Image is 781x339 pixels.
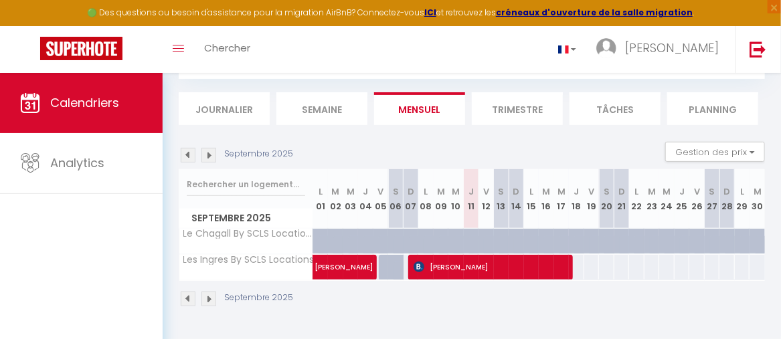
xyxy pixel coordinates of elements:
abbr: M [648,185,656,198]
abbr: M [331,185,339,198]
abbr: M [754,185,762,198]
abbr: M [663,185,671,198]
th: 13 [494,169,509,229]
abbr: M [542,185,550,198]
abbr: S [498,185,504,198]
abbr: L [424,185,428,198]
img: logout [750,41,766,58]
li: Semaine [276,92,367,125]
button: Gestion des prix [665,142,765,162]
abbr: M [452,185,460,198]
th: 23 [644,169,660,229]
th: 12 [479,169,494,229]
span: [PERSON_NAME] [315,247,438,273]
abbr: D [513,185,519,198]
span: [PERSON_NAME] [625,39,719,56]
th: 26 [689,169,705,229]
abbr: S [709,185,715,198]
p: Septembre 2025 [224,148,293,160]
abbr: J [574,185,580,198]
th: 01 [313,169,329,229]
span: Les Ingres By SCLS Locations [181,255,315,265]
abbr: V [483,185,489,198]
li: Trimestre [472,92,563,125]
th: 30 [750,169,765,229]
abbr: L [740,185,744,198]
li: Planning [667,92,758,125]
th: 21 [614,169,630,229]
th: 19 [584,169,600,229]
span: [PERSON_NAME] [414,254,566,279]
span: Septembre 2025 [179,209,313,228]
th: 27 [705,169,720,229]
th: 28 [719,169,735,229]
th: 20 [599,169,614,229]
abbr: J [468,185,474,198]
span: Chercher [204,41,250,55]
abbr: D [618,185,625,198]
th: 11 [464,169,479,229]
span: Calendriers [50,94,119,111]
a: ... [PERSON_NAME] [586,26,735,73]
a: ICI [424,7,436,18]
abbr: L [529,185,533,198]
th: 08 [418,169,434,229]
abbr: L [319,185,323,198]
span: Le Chagall By SCLS Locations [181,229,315,239]
abbr: J [363,185,368,198]
img: Super Booking [40,37,122,60]
th: 18 [569,169,584,229]
th: 04 [358,169,373,229]
abbr: M [557,185,566,198]
abbr: D [724,185,731,198]
a: [PERSON_NAME] [308,255,323,280]
a: Chercher [194,26,260,73]
th: 06 [388,169,404,229]
abbr: M [347,185,355,198]
button: Ouvrir le widget de chat LiveChat [11,5,51,45]
th: 02 [328,169,343,229]
li: Mensuel [374,92,465,125]
th: 15 [524,169,539,229]
th: 29 [735,169,750,229]
th: 16 [539,169,554,229]
abbr: D [408,185,414,198]
th: 03 [343,169,359,229]
abbr: M [437,185,445,198]
span: Analytics [50,154,104,171]
th: 07 [404,169,419,229]
img: ... [596,38,616,58]
abbr: S [604,185,610,198]
input: Rechercher un logement... [187,173,305,197]
li: Journalier [179,92,270,125]
li: Tâches [570,92,661,125]
th: 10 [448,169,464,229]
th: 05 [373,169,389,229]
th: 17 [554,169,570,229]
abbr: J [679,185,685,198]
th: 22 [629,169,644,229]
p: Septembre 2025 [224,292,293,304]
th: 14 [509,169,524,229]
th: 24 [659,169,675,229]
abbr: V [377,185,383,198]
th: 25 [675,169,690,229]
a: créneaux d'ouverture de la salle migration [496,7,693,18]
abbr: L [635,185,639,198]
abbr: V [694,185,700,198]
th: 09 [434,169,449,229]
abbr: V [589,185,595,198]
abbr: S [393,185,399,198]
